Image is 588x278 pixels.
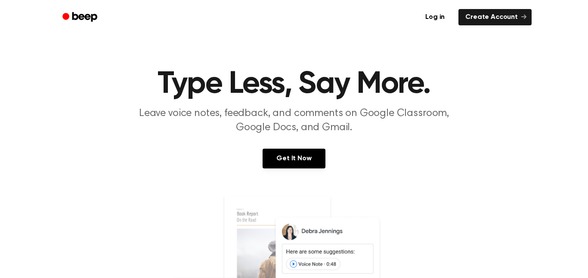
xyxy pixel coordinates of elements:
p: Leave voice notes, feedback, and comments on Google Classroom, Google Docs, and Gmail. [129,107,459,135]
a: Create Account [458,9,532,25]
a: Get It Now [263,149,325,168]
a: Log in [417,7,453,27]
h1: Type Less, Say More. [74,69,514,100]
a: Beep [56,9,105,26]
